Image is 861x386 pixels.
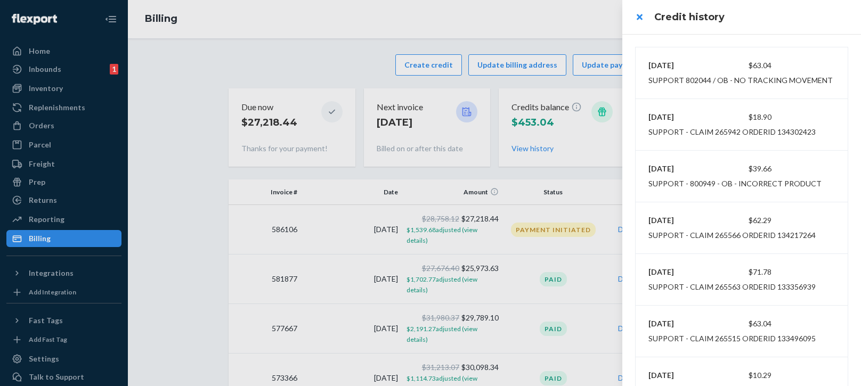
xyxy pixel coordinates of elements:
p: [DATE] [648,60,710,71]
h3: Credit history [654,10,848,24]
p: [DATE] [648,112,710,122]
p: [DATE] [648,215,710,226]
div: $71.78 [710,267,772,277]
div: SUPPORT - CLAIM 265563 orderId 133356939 [648,282,816,292]
div: $63.04 [710,60,772,71]
div: $62.29 [710,215,772,226]
p: [DATE] [648,318,710,329]
div: $39.66 [710,163,772,174]
div: SUPPORT - CLAIM 265942 orderId 134302423 [648,127,816,137]
p: [DATE] [648,163,710,174]
div: $63.04 [710,318,772,329]
p: [DATE] [648,267,710,277]
span: Chat [23,7,45,17]
div: SUPPORT - CLAIM 265566 orderId 134217264 [648,230,816,241]
div: support - 800949 - OB - Incorrect product [648,178,822,189]
div: $10.29 [710,370,772,381]
div: $18.90 [710,112,772,122]
p: [DATE] [648,370,710,381]
button: close [629,6,650,28]
div: Support 802044 / OB - No tracking movement [648,75,833,86]
div: SUPPORT - CLAIM 265515 orderId 133496095 [648,333,816,344]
